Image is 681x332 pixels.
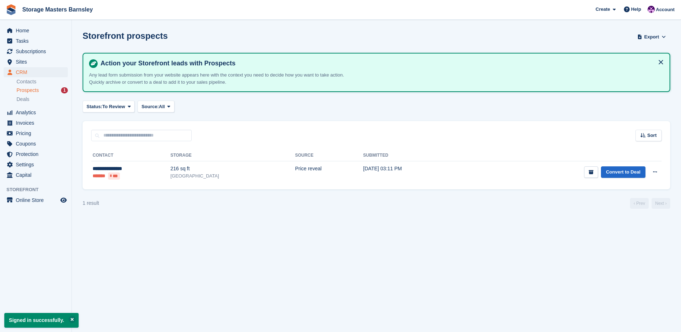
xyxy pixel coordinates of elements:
a: menu [4,160,68,170]
span: Deals [17,96,29,103]
span: Capital [16,170,59,180]
p: Any lead form submission from your website appears here with the context you need to decide how y... [89,72,358,86]
a: Storage Masters Barnsley [19,4,96,15]
a: Preview store [59,196,68,204]
span: Export [644,33,659,41]
img: stora-icon-8386f47178a22dfd0bd8f6a31ec36ba5ce8667c1dd55bd0f319d3a0aa187defe.svg [6,4,17,15]
a: menu [4,46,68,56]
a: Next [652,198,670,209]
span: Pricing [16,128,59,138]
a: menu [4,57,68,67]
h4: Action your Storefront leads with Prospects [98,59,664,68]
a: menu [4,107,68,117]
td: Price reveal [295,161,363,184]
span: Storefront [6,186,71,193]
a: Previous [630,198,649,209]
a: Deals [17,96,68,103]
button: Source: All [137,101,174,112]
span: Sites [16,57,59,67]
div: 216 sq ft [171,165,295,172]
span: Home [16,26,59,36]
a: Prospects 1 [17,87,68,94]
a: menu [4,26,68,36]
span: All [159,103,165,110]
div: 1 [61,87,68,93]
a: menu [4,36,68,46]
button: Export [636,31,667,43]
th: Contact [91,150,171,161]
a: menu [4,170,68,180]
a: menu [4,128,68,138]
span: Source: [141,103,159,110]
a: menu [4,149,68,159]
th: Storage [171,150,295,161]
span: Sort [647,132,657,139]
a: Convert to Deal [601,166,645,178]
span: Coupons [16,139,59,149]
nav: Page [629,198,672,209]
th: Submitted [363,150,463,161]
span: Settings [16,160,59,170]
th: Source [295,150,363,161]
span: CRM [16,67,59,77]
span: Prospects [17,87,39,94]
span: Analytics [16,107,59,117]
div: [GEOGRAPHIC_DATA] [171,172,295,180]
button: Status: To Review [83,101,135,112]
p: Signed in successfully. [4,313,79,328]
span: Online Store [16,195,59,205]
h1: Storefront prospects [83,31,168,41]
span: Invoices [16,118,59,128]
span: Protection [16,149,59,159]
span: Status: [87,103,102,110]
td: [DATE] 03:11 PM [363,161,463,184]
a: menu [4,118,68,128]
a: Contacts [17,78,68,85]
span: Account [656,6,675,13]
img: Louise Masters [648,6,655,13]
a: menu [4,67,68,77]
span: Help [631,6,641,13]
a: menu [4,139,68,149]
span: Tasks [16,36,59,46]
span: Subscriptions [16,46,59,56]
span: To Review [102,103,125,110]
div: 1 result [83,199,99,207]
span: Create [596,6,610,13]
a: menu [4,195,68,205]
